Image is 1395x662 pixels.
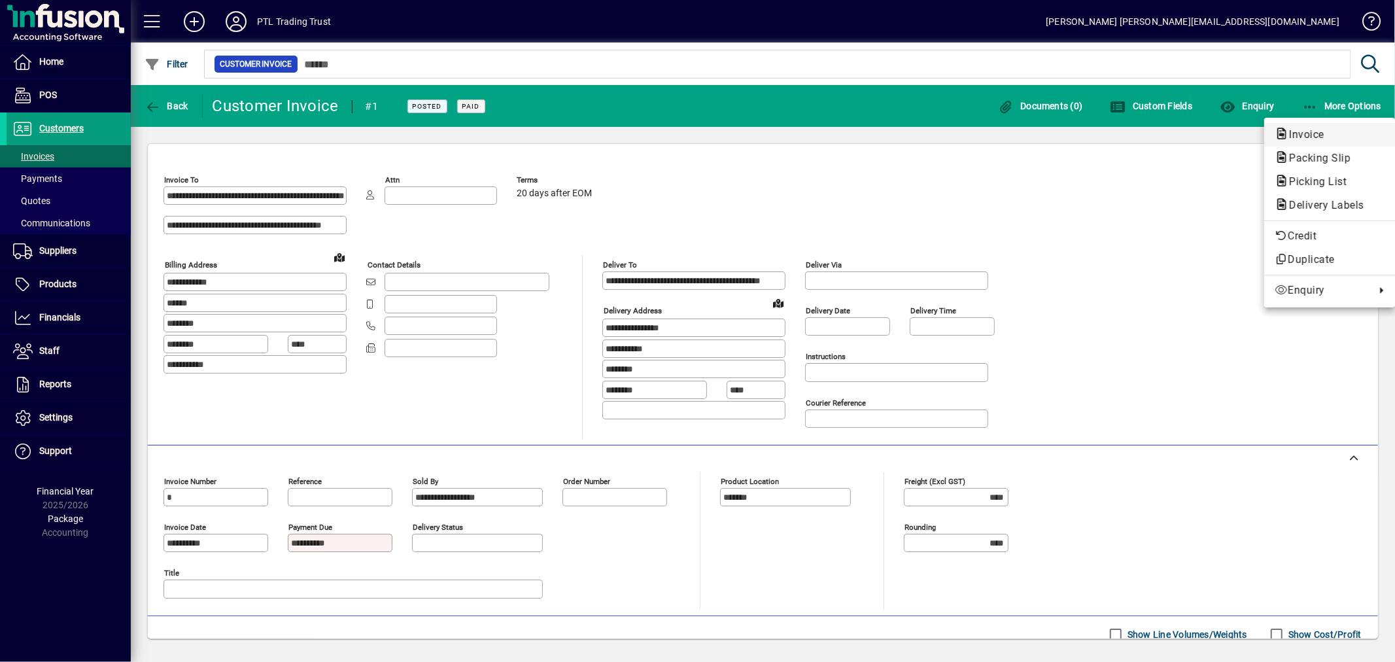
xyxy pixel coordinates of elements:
[1275,152,1357,164] span: Packing Slip
[1275,228,1385,244] span: Credit
[1275,128,1331,141] span: Invoice
[1275,252,1385,268] span: Duplicate
[1275,175,1353,188] span: Picking List
[1275,199,1371,211] span: Delivery Labels
[1275,283,1369,298] span: Enquiry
